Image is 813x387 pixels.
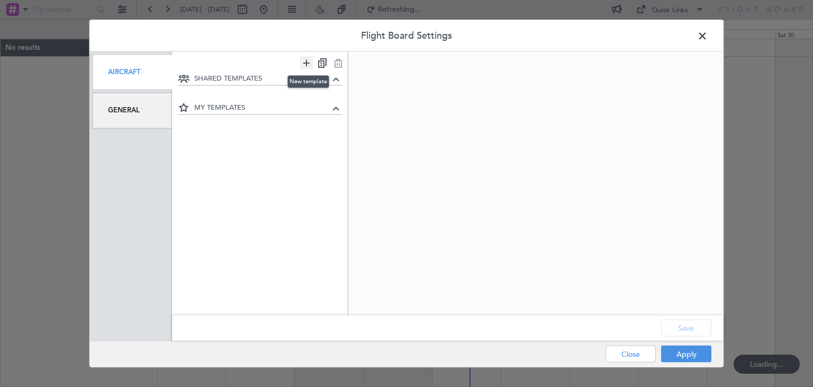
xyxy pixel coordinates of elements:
[661,346,711,363] button: Apply
[89,20,724,52] header: Flight Board Settings
[194,102,330,113] span: MY TEMPLATES
[92,55,172,90] div: Aircraft
[92,93,172,128] div: General
[287,75,329,88] div: New template
[606,346,656,363] button: Close
[194,74,330,84] span: SHARED TEMPLATES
